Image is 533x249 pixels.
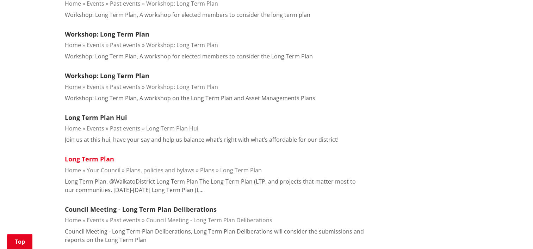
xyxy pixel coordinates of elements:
a: Workshop: Long Term Plan [65,30,149,38]
a: Long Term Plan [65,155,114,163]
a: Home [65,83,81,91]
a: Past events [110,124,141,132]
a: Home [65,124,81,132]
p: Council Meeting - Long Term Plan Deliberations, Long Term Plan Deliberations will consider the su... [65,227,365,244]
a: Long Term Plan [220,166,262,174]
a: Plans, policies and bylaws [126,166,194,174]
iframe: Messenger Launcher [501,219,526,245]
a: Home [65,216,81,224]
p: Workshop: Long Term Plan, A workshop on the Long Term Plan and Asset Managements Plans [65,94,315,102]
a: Your Council [87,166,120,174]
a: Events [87,124,104,132]
a: Past events [110,83,141,91]
a: Past events [110,216,141,224]
a: Workshop: Long Term Plan [65,71,149,80]
a: Long Term Plan Hui [146,124,198,132]
p: Join us at this hui, have your say and help us balance what’s right with what’s affordable for ou... [65,135,339,144]
a: Events [87,41,104,49]
a: Home [65,41,81,49]
a: Workshop: Long Term Plan [146,83,218,91]
a: Plans [200,166,215,174]
a: Past events [110,41,141,49]
a: Top [7,234,32,249]
a: Workshop: Long Term Plan [146,41,218,49]
a: Events [87,216,104,224]
a: Long Term Plan Hui [65,113,127,122]
a: Council Meeting - Long Term Plan Deliberations [146,216,272,224]
a: Home [65,166,81,174]
p: Workshop: Long Term Plan, A workshop for elected members to consider the long term plan [65,11,310,19]
a: Events [87,83,104,91]
p: Workshop: Long Term Plan, A workshop for elected members to consider the Long Term Plan [65,52,313,60]
p: Long Term Plan, @WaikatoDistrict Long Term Plan The Long-Term Plan (LTP, and projects that matter... [65,177,365,194]
a: Council Meeting - Long Term Plan Deliberations [65,205,217,213]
